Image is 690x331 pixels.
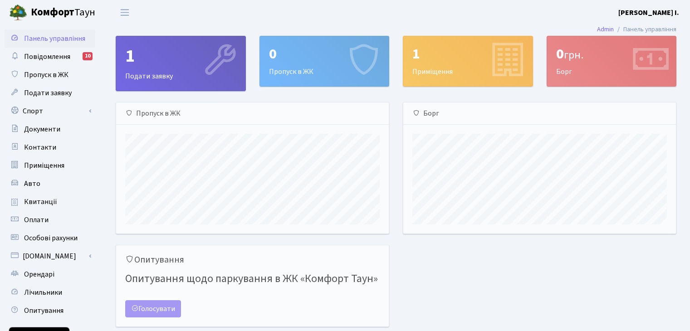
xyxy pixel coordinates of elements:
[5,265,95,283] a: Орендарі
[412,45,524,63] div: 1
[5,283,95,302] a: Лічильники
[5,138,95,156] a: Контакти
[83,52,93,60] div: 10
[125,254,380,265] h5: Опитування
[31,5,95,20] span: Таун
[24,179,40,189] span: Авто
[24,287,62,297] span: Лічильники
[618,8,679,18] b: [PERSON_NAME] І.
[269,45,380,63] div: 0
[116,36,246,91] a: 1Подати заявку
[24,161,64,170] span: Приміщення
[5,84,95,102] a: Подати заявку
[5,247,95,265] a: [DOMAIN_NAME]
[403,102,676,125] div: Борг
[556,45,667,63] div: 0
[24,52,70,62] span: Повідомлення
[5,229,95,247] a: Особові рахунки
[125,300,181,317] a: Голосувати
[125,269,380,289] h4: Опитування щодо паркування в ЖК «Комфорт Таун»
[24,34,85,44] span: Панель управління
[403,36,533,87] a: 1Приміщення
[547,36,676,86] div: Борг
[583,20,690,39] nav: breadcrumb
[403,36,533,86] div: Приміщення
[5,120,95,138] a: Документи
[24,88,72,98] span: Подати заявку
[24,215,49,225] span: Оплати
[116,102,389,125] div: Пропуск в ЖК
[259,36,390,87] a: 0Пропуск в ЖК
[5,175,95,193] a: Авто
[24,124,60,134] span: Документи
[24,142,56,152] span: Контакти
[24,233,78,243] span: Особові рахунки
[5,29,95,48] a: Панель управління
[5,102,95,120] a: Спорт
[614,24,676,34] li: Панель управління
[5,48,95,66] a: Повідомлення10
[24,269,54,279] span: Орендарі
[5,66,95,84] a: Пропуск в ЖК
[125,45,236,67] div: 1
[24,197,57,207] span: Квитанції
[5,156,95,175] a: Приміщення
[24,306,64,316] span: Опитування
[5,302,95,320] a: Опитування
[113,5,136,20] button: Переключити навігацію
[5,193,95,211] a: Квитанції
[597,24,614,34] a: Admin
[5,211,95,229] a: Оплати
[260,36,389,86] div: Пропуск в ЖК
[9,4,27,22] img: logo.png
[564,47,583,63] span: грн.
[31,5,74,19] b: Комфорт
[116,36,245,91] div: Подати заявку
[24,70,69,80] span: Пропуск в ЖК
[618,7,679,18] a: [PERSON_NAME] І.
